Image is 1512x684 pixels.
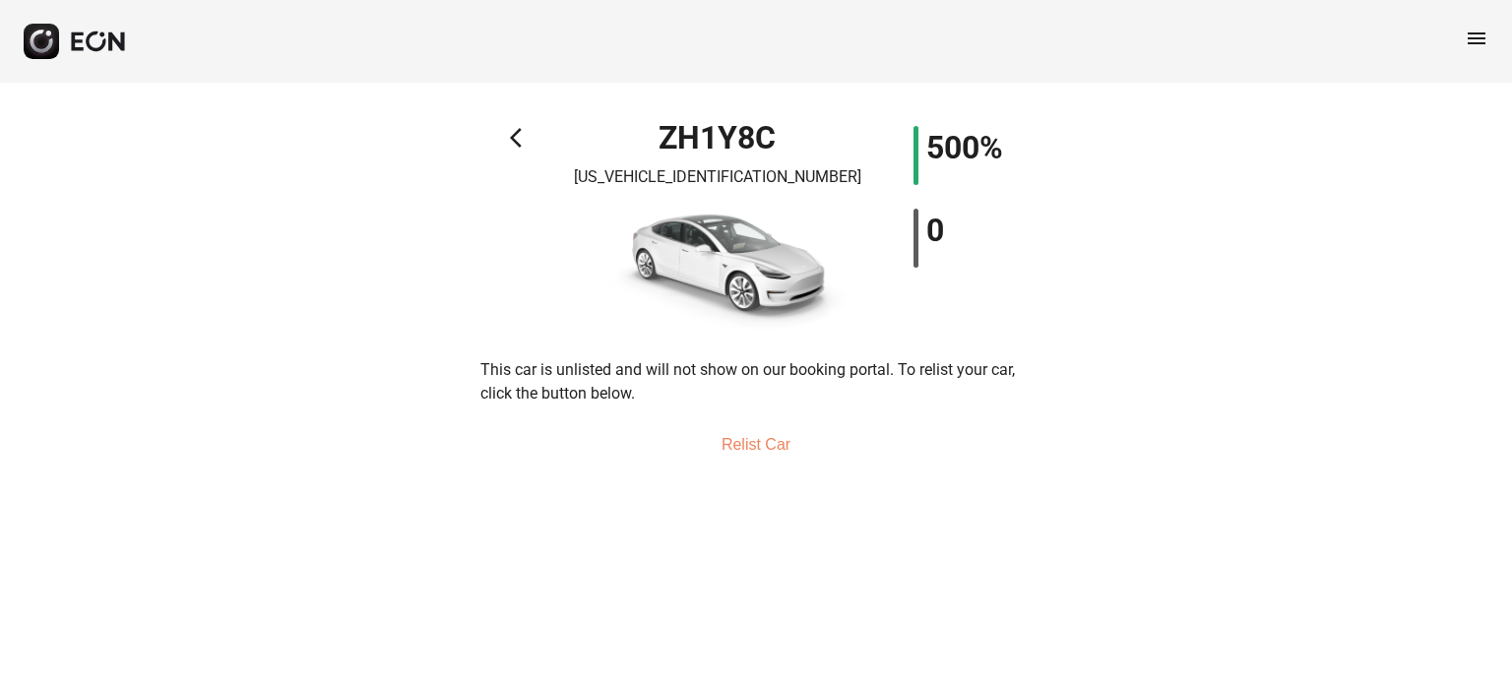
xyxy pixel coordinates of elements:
button: Relist Car [698,421,814,468]
span: menu [1465,27,1488,50]
h1: ZH1Y8C [659,126,776,150]
p: This car is unlisted and will not show on our booking portal. To relist your car, click the butto... [480,358,1032,405]
h1: 500% [926,136,1003,159]
img: car [580,197,855,335]
h1: 0 [926,218,944,242]
p: [US_VEHICLE_IDENTIFICATION_NUMBER] [574,165,861,189]
span: arrow_back_ios [510,126,534,150]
